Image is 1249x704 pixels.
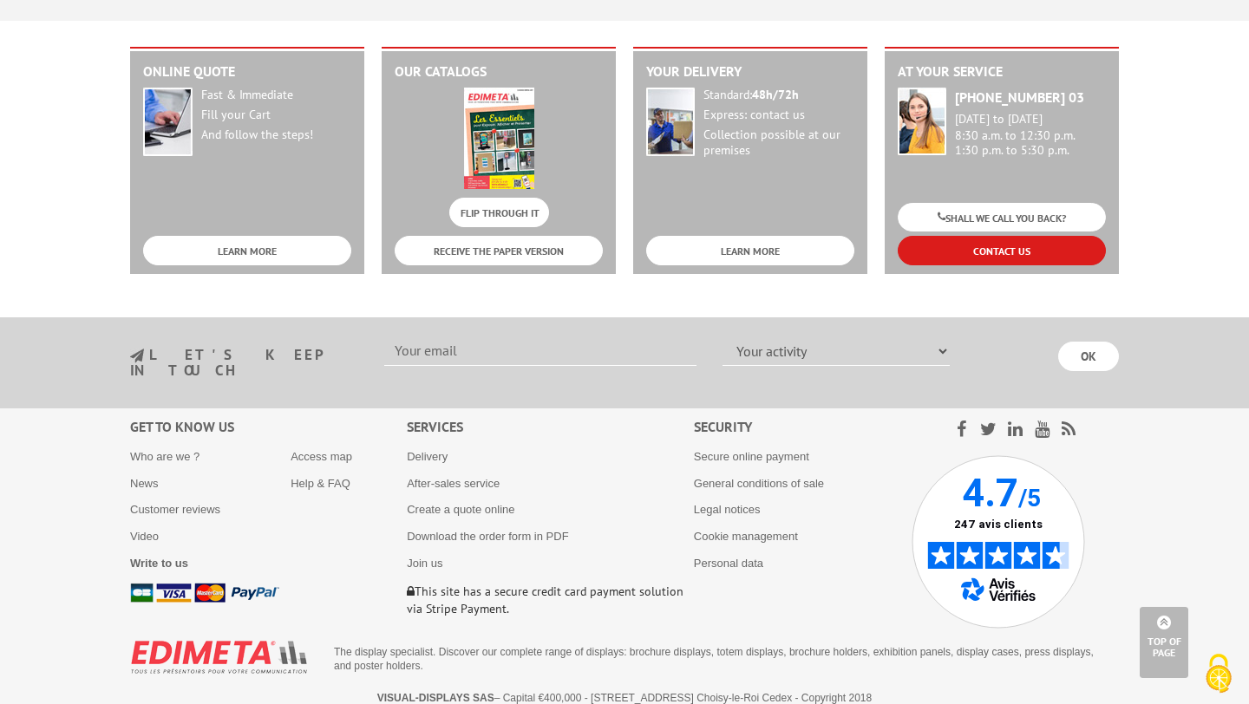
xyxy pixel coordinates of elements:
[694,477,824,490] a: General conditions of sale
[130,349,144,363] img: newsletter.jpg
[1140,607,1188,678] a: Top of page
[703,107,805,122] font: Express: contact us
[434,245,564,258] font: RECEIVE THE PAPER VERSION
[646,236,854,264] a: LEARN MORE
[752,87,799,102] font: 48h/72h
[1148,635,1181,659] font: Top of page
[395,236,603,264] a: RECEIVE THE PAPER VERSION
[694,418,752,435] font: Security
[694,530,798,543] a: Cookie management
[201,107,271,122] font: Fill your Cart
[912,455,1085,629] img: Verified Reviews - 4.7 out of 5 - 247 customer reviews
[201,127,313,142] font: And follow the steps!
[945,212,1066,225] font: SHALL WE CALL YOU BACK?
[130,477,159,490] a: News
[384,336,696,366] input: Your email
[407,450,448,463] a: Delivery
[334,646,1094,672] font: The display specialist. Discover our complete range of displays: brochure displays, totem display...
[694,450,809,463] a: Secure online payment
[694,503,761,516] a: Legal notices
[703,127,840,158] font: Collection possible at our premises
[407,503,514,516] a: Create a quote online
[955,111,1043,127] font: [DATE] to [DATE]
[898,236,1106,264] a: CONTACT US
[130,450,199,463] a: Who are we ?
[955,127,1076,143] font: 8:30 a.m. to 12:30 p.m.
[407,530,568,543] a: Download the order form in PDF
[130,345,321,380] font: let's keep in touch
[955,142,1069,158] font: 1:30 p.m. to 5:30 p.m.
[1188,645,1249,704] button: Cookies (modal window)
[464,88,534,189] img: edimeta.jpeg
[898,62,1003,80] font: At your service
[449,198,549,226] a: FLIP THROUGH IT
[694,557,763,570] a: Personal data
[130,418,234,435] font: Get to know us
[407,418,463,435] font: Services
[395,62,487,80] font: Our catalogs
[721,245,780,258] font: LEARN MORE
[130,557,188,570] a: Write to us
[1058,342,1119,371] input: OK
[218,245,277,258] font: LEARN MORE
[407,557,442,570] a: Join us
[143,88,193,156] img: widget-devis.jpg
[898,203,1106,231] a: SHALL WE CALL YOU BACK?
[494,692,873,704] font: – Capital €400,000 - [STREET_ADDRESS] Choisy-le-Roi Cedex - Copyright 2018
[973,245,1030,258] font: CONTACT US
[898,88,946,155] img: widget-service.jpg
[130,530,159,543] a: Video
[143,62,235,80] font: Online quote
[955,88,1084,106] font: [PHONE_NUMBER] 03
[407,583,683,616] font: This site has a secure credit card payment solution via Stripe Payment.
[703,87,752,102] font: Standard:
[201,87,293,102] font: Fast & Immediate
[646,62,742,80] font: Your delivery
[407,477,500,490] a: After-sales service
[1197,652,1240,695] img: Cookies (modal window)
[291,450,352,463] a: Access map
[377,692,494,704] font: VISUAL-DISPLAYS SAS
[130,503,220,516] a: Customer reviews
[291,477,350,490] a: Help & FAQ
[461,206,539,219] font: FLIP THROUGH IT
[143,236,351,264] a: LEARN MORE
[646,88,695,156] img: widget-livraison.jpg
